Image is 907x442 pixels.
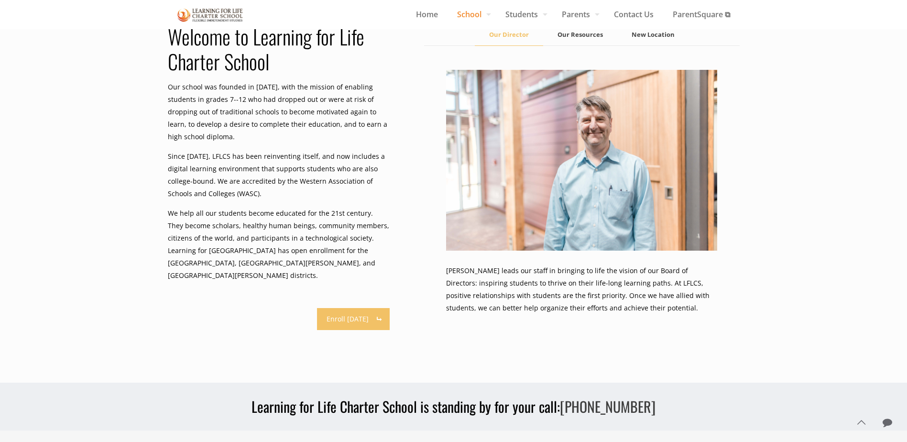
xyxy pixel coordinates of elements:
[475,24,543,45] a: Our Director
[663,7,740,22] span: ParentSquare ⧉
[406,7,448,22] span: Home
[496,7,552,22] span: Students
[317,308,390,330] a: Enroll [DATE]
[552,7,604,22] span: Parents
[177,7,243,23] img: About
[168,81,390,143] p: Our school was founded in [DATE], with the mission of enabling students in grades 7--12 who had d...
[617,24,689,45] a: New Location
[560,396,656,417] a: [PHONE_NUMBER]
[446,70,717,251] img: About
[851,412,871,432] a: Back to top icon
[168,150,390,200] p: Since [DATE], LFLCS has been reinventing itself, and now includes a digital learning environment ...
[604,7,663,22] span: Contact Us
[446,265,717,314] p: [PERSON_NAME] leads our staff in bringing to life the vision of our Board of Directors: inspiring...
[168,397,740,416] h3: Learning for Life Charter School is standing by for your call:
[448,7,496,22] span: School
[168,207,390,282] p: We help all our students become educated for the 21st century. They become scholars, healthy huma...
[168,24,390,74] h2: Welcome to Learning for Life Charter School
[424,46,739,321] div: Our Director
[543,24,617,45] a: Our Resources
